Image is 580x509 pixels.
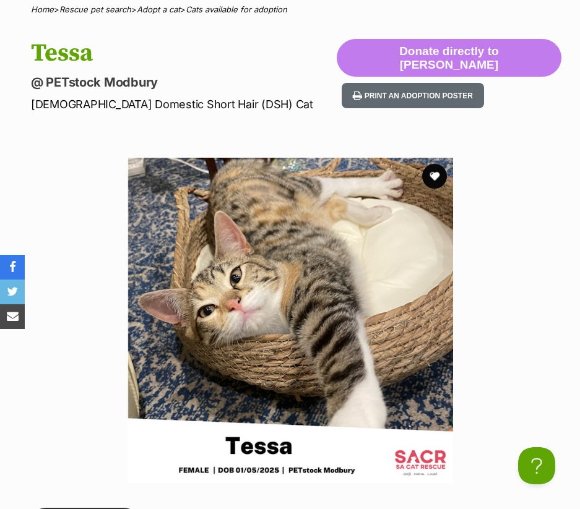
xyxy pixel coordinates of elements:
[127,158,452,483] img: Photo of Tessa
[59,4,131,14] a: Rescue pet search
[337,39,561,77] button: Donate directly to [PERSON_NAME]
[31,74,337,91] p: @ PETstock Modbury
[31,39,337,67] h1: Tessa
[342,83,484,108] button: Print an adoption poster
[422,164,447,189] button: favourite
[31,96,337,113] p: [DEMOGRAPHIC_DATA] Domestic Short Hair (DSH) Cat
[31,4,54,14] a: Home
[518,447,555,484] iframe: Help Scout Beacon - Open
[137,4,180,14] a: Adopt a cat
[186,4,287,14] a: Cats available for adoption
